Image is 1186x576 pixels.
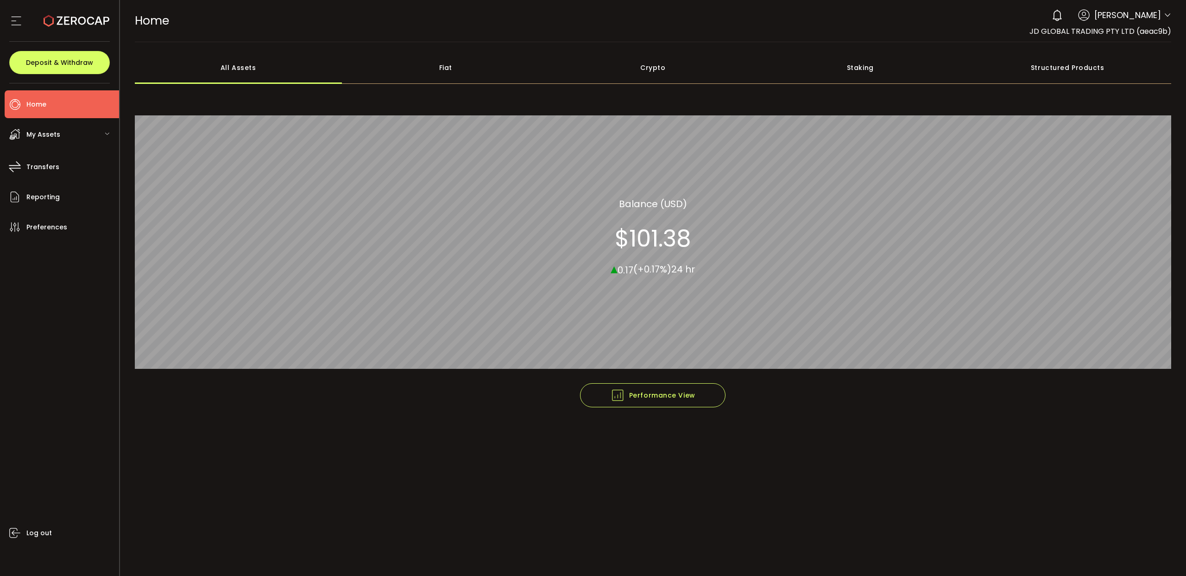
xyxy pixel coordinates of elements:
span: Preferences [26,221,67,234]
div: Crypto [549,51,757,84]
span: 24 hr [671,263,695,276]
div: Staking [757,51,964,84]
span: Log out [26,526,52,540]
span: (+0.17%) [633,263,671,276]
div: Structured Products [964,51,1172,84]
span: Transfers [26,160,59,174]
span: Performance View [611,388,695,402]
span: My Assets [26,128,60,141]
section: Balance (USD) [619,196,687,210]
button: Performance View [580,383,725,407]
span: [PERSON_NAME] [1094,9,1161,21]
span: Home [135,13,169,29]
span: 0.17 [618,263,633,276]
div: All Assets [135,51,342,84]
span: Reporting [26,190,60,204]
button: Deposit & Withdraw [9,51,110,74]
div: 聊天小组件 [1076,476,1186,576]
section: $101.38 [615,224,691,252]
span: Home [26,98,46,111]
iframe: Chat Widget [1076,476,1186,576]
span: JD GLOBAL TRADING PTY LTD (aeac9b) [1029,26,1171,37]
span: ▴ [611,258,618,278]
span: Deposit & Withdraw [26,59,93,66]
div: Fiat [342,51,549,84]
